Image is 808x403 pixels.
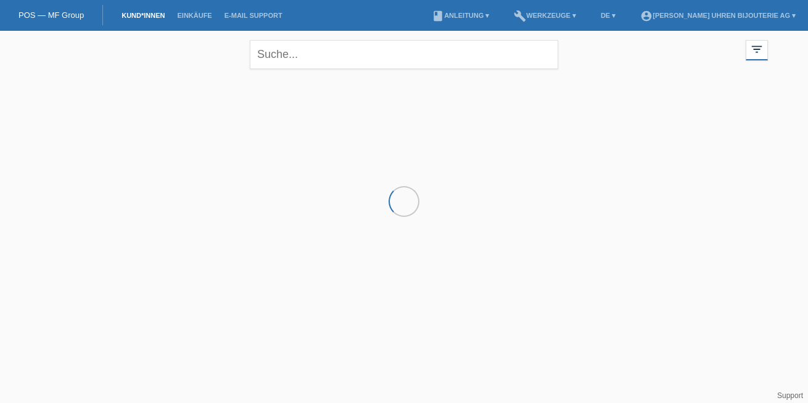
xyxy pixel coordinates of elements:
[750,43,764,56] i: filter_list
[250,40,558,69] input: Suche...
[171,12,218,19] a: Einkäufe
[218,12,289,19] a: E-Mail Support
[777,391,803,400] a: Support
[640,10,653,22] i: account_circle
[115,12,171,19] a: Kund*innen
[514,10,526,22] i: build
[508,12,582,19] a: buildWerkzeuge ▾
[432,10,444,22] i: book
[595,12,622,19] a: DE ▾
[19,10,84,20] a: POS — MF Group
[634,12,802,19] a: account_circle[PERSON_NAME] Uhren Bijouterie AG ▾
[426,12,495,19] a: bookAnleitung ▾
